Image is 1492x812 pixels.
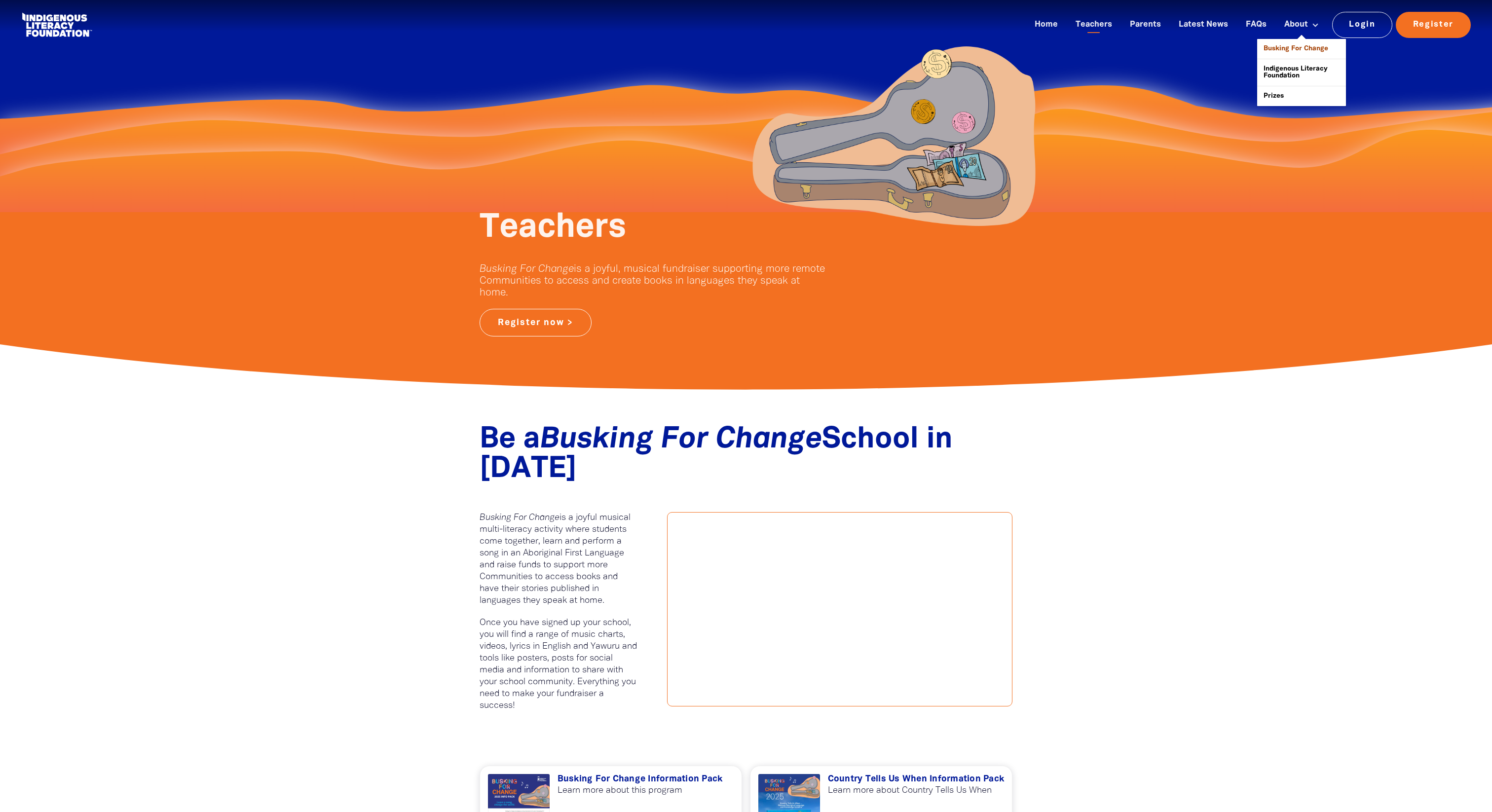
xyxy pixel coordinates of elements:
a: Register [1396,12,1471,37]
a: Latest News [1173,17,1234,33]
em: Busking For Change [540,426,822,453]
a: Parents [1124,17,1167,33]
em: Busking For Change [480,264,574,274]
em: Busking For Change [480,514,559,522]
p: is a joyful musical multi-literacy activity where students come together, learn and perform a son... [480,512,637,607]
a: Teachers [1070,17,1118,33]
a: Login [1332,12,1393,37]
span: Be a School in [DATE] [480,426,953,483]
a: About [1278,17,1325,33]
a: Indigenous Literacy Foundation [1257,59,1346,86]
h3: Country Tells Us When Information Pack [828,774,1005,785]
a: Prizes [1257,86,1346,106]
a: Register now > [480,309,592,336]
a: FAQs [1240,17,1272,33]
span: Teachers [480,213,626,243]
p: is a joyful, musical fundraiser supporting more remote Communities to access and create books in ... [480,263,825,299]
iframe: undefined-video [668,513,1012,706]
a: Busking For Change [1257,39,1346,59]
h3: Busking For Change Information Pack [558,774,734,785]
p: Once you have signed up your school, you will find a range of music charts, videos, lyrics in Eng... [480,617,637,712]
a: Home [1029,17,1064,33]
